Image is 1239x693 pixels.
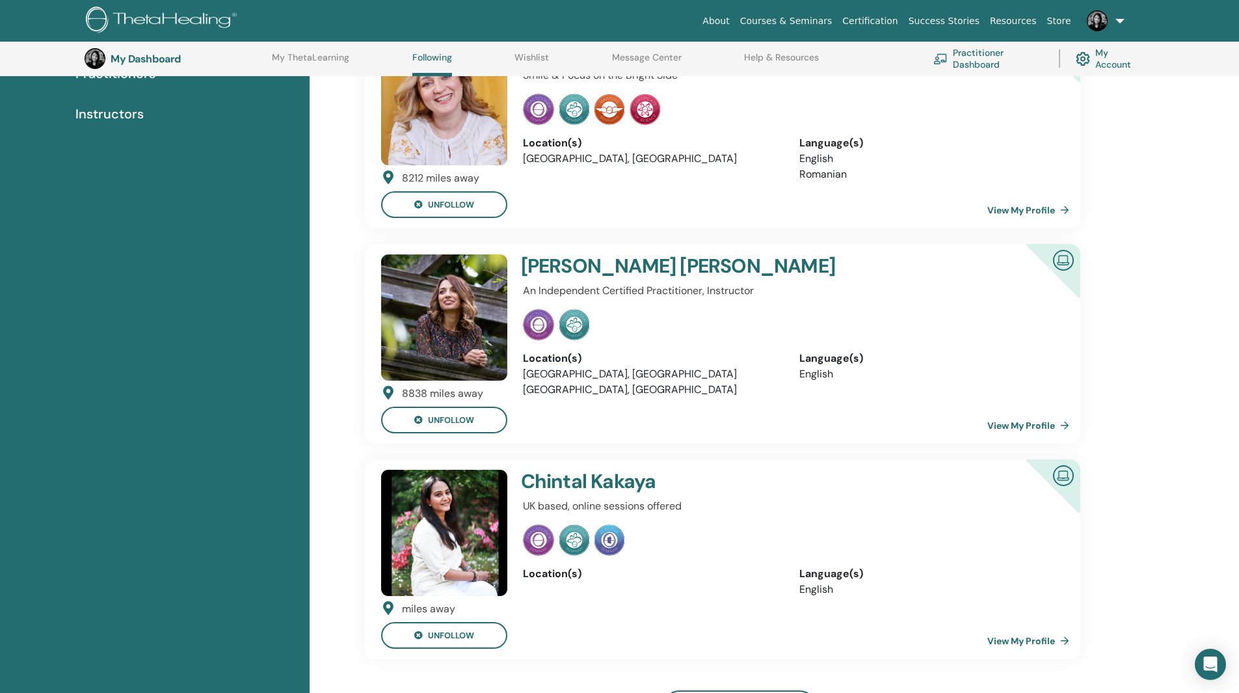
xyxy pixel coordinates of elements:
li: [GEOGRAPHIC_DATA], [GEOGRAPHIC_DATA] [523,151,780,167]
a: My Account [1076,44,1141,73]
img: logo.png [86,7,241,36]
img: default.jpg [381,470,507,596]
a: Resources [985,9,1042,33]
a: Certification [837,9,903,33]
div: Language(s) [799,135,1056,151]
div: Location(s) [523,135,780,151]
h3: My Dashboard [111,53,241,65]
a: Courses & Seminars [735,9,838,33]
img: Certified Online Instructor [1048,245,1079,274]
a: Help & Resources [744,52,819,73]
img: cog.svg [1076,49,1090,69]
div: Language(s) [799,351,1056,366]
img: default.jpg [85,48,105,69]
h4: [PERSON_NAME] [PERSON_NAME] [521,254,966,278]
div: Location(s) [523,566,780,582]
a: Following [412,52,452,76]
div: Certified Online Instructor [1005,459,1080,534]
li: Romanian [799,167,1056,182]
a: View My Profile [987,413,1074,439]
div: miles away [402,601,455,617]
div: Certified Online Instructor [1005,244,1080,319]
p: An Independent Certified Practitioner, Instructor [523,283,1056,299]
a: Wishlist [514,52,549,73]
div: Open Intercom Messenger [1195,649,1226,680]
div: 8838 miles away [402,386,483,401]
a: Practitioner Dashboard [933,44,1043,73]
div: 8212 miles away [402,170,479,186]
a: Success Stories [903,9,985,33]
img: default.jpg [1087,10,1108,31]
p: UK based, online sessions offered [523,498,1056,514]
button: unfollow [381,407,507,433]
a: Store [1042,9,1076,33]
img: chalkboard-teacher.svg [933,53,948,64]
a: View My Profile [987,628,1074,654]
h4: Chintal Kakaya [521,470,966,493]
li: [GEOGRAPHIC_DATA], [GEOGRAPHIC_DATA] [523,366,780,382]
img: default.jpg [381,39,507,165]
li: English [799,582,1056,597]
button: unfollow [381,191,507,218]
li: English [799,151,1056,167]
div: Location(s) [523,351,780,366]
button: unfollow [381,622,507,649]
img: default.jpg [381,254,507,381]
a: View My Profile [987,197,1074,223]
a: Message Center [612,52,682,73]
img: Certified Online Instructor [1048,460,1079,489]
li: [GEOGRAPHIC_DATA], [GEOGRAPHIC_DATA] [523,382,780,398]
div: Language(s) [799,566,1056,582]
a: My ThetaLearning [272,52,349,73]
li: English [799,366,1056,382]
span: Instructors [75,104,144,124]
a: About [697,9,734,33]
